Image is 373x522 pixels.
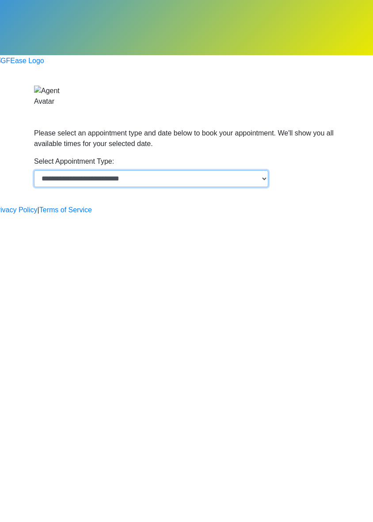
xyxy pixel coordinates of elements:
a: Terms of Service [39,205,92,215]
a: | [38,205,39,215]
img: Agent Avatar [34,86,74,107]
label: Select Appointment Type: [34,156,114,167]
p: Please select an appointment type and date below to book your appointment. We'll show you all ava... [34,128,339,149]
